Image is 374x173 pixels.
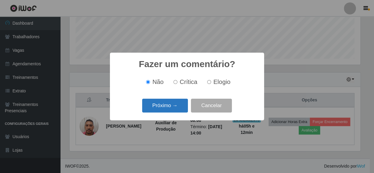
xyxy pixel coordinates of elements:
[207,80,211,84] input: Elogio
[139,59,235,70] h2: Fazer um comentário?
[180,79,198,85] span: Crítica
[152,79,164,85] span: Não
[191,99,232,113] button: Cancelar
[213,79,230,85] span: Elogio
[173,80,177,84] input: Crítica
[142,99,188,113] button: Próximo →
[146,80,150,84] input: Não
